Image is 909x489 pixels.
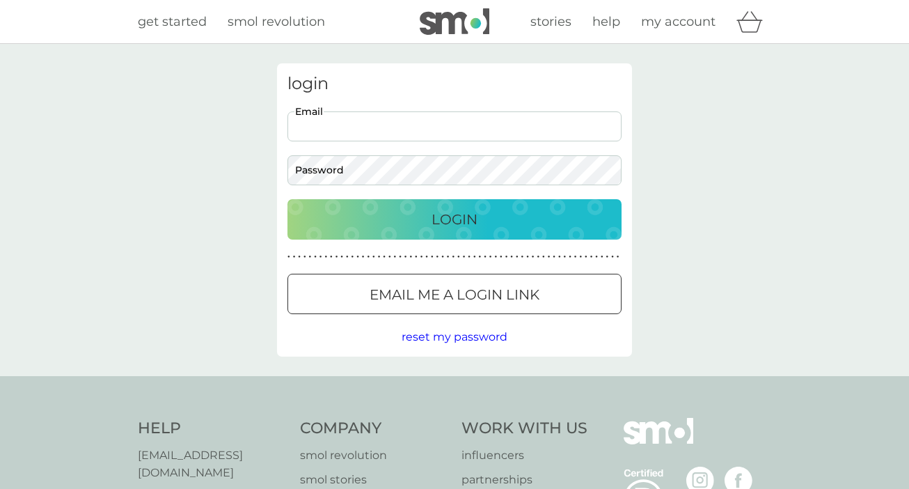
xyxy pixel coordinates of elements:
[300,471,448,489] a: smol stories
[530,14,571,29] span: stories
[372,254,375,261] p: ●
[370,284,539,306] p: Email me a login link
[287,254,290,261] p: ●
[351,254,354,261] p: ●
[590,254,593,261] p: ●
[309,254,312,261] p: ●
[569,254,571,261] p: ●
[394,254,397,261] p: ●
[548,254,551,261] p: ●
[537,254,539,261] p: ●
[461,447,587,465] a: influencers
[510,254,513,261] p: ●
[542,254,545,261] p: ●
[378,254,381,261] p: ●
[402,330,507,343] span: reset my password
[736,8,771,36] div: basket
[293,254,296,261] p: ●
[595,254,598,261] p: ●
[461,471,587,489] a: partnerships
[530,12,571,32] a: stories
[335,254,338,261] p: ●
[441,254,444,261] p: ●
[463,254,466,261] p: ●
[526,254,529,261] p: ●
[420,8,489,35] img: smol
[447,254,450,261] p: ●
[558,254,561,261] p: ●
[314,254,317,261] p: ●
[489,254,492,261] p: ●
[287,274,622,314] button: Email me a login link
[138,12,207,32] a: get started
[298,254,301,261] p: ●
[505,254,508,261] p: ●
[521,254,524,261] p: ●
[399,254,402,261] p: ●
[468,254,471,261] p: ●
[461,418,587,440] h4: Work With Us
[228,14,325,29] span: smol revolution
[409,254,412,261] p: ●
[624,418,693,465] img: smol
[553,254,555,261] p: ●
[287,199,622,240] button: Login
[432,208,477,231] p: Login
[579,254,582,261] p: ●
[431,254,434,261] p: ●
[532,254,535,261] p: ●
[138,14,207,29] span: get started
[457,254,460,261] p: ●
[300,418,448,440] h4: Company
[500,254,503,261] p: ●
[592,12,620,32] a: help
[641,14,716,29] span: my account
[367,254,370,261] p: ●
[611,254,614,261] p: ●
[606,254,609,261] p: ●
[138,418,286,440] h4: Help
[484,254,487,261] p: ●
[564,254,567,261] p: ●
[303,254,306,261] p: ●
[516,254,519,261] p: ●
[228,12,325,32] a: smol revolution
[617,254,619,261] p: ●
[404,254,407,261] p: ●
[425,254,428,261] p: ●
[324,254,327,261] p: ●
[641,12,716,32] a: my account
[601,254,603,261] p: ●
[494,254,497,261] p: ●
[436,254,439,261] p: ●
[362,254,365,261] p: ●
[383,254,386,261] p: ●
[319,254,322,261] p: ●
[452,254,454,261] p: ●
[300,447,448,465] a: smol revolution
[402,328,507,346] button: reset my password
[473,254,476,261] p: ●
[287,74,622,94] h3: login
[330,254,333,261] p: ●
[388,254,391,261] p: ●
[346,254,349,261] p: ●
[356,254,359,261] p: ●
[340,254,343,261] p: ●
[415,254,418,261] p: ●
[574,254,577,261] p: ●
[138,447,286,482] a: [EMAIL_ADDRESS][DOMAIN_NAME]
[592,14,620,29] span: help
[479,254,482,261] p: ●
[585,254,587,261] p: ●
[420,254,423,261] p: ●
